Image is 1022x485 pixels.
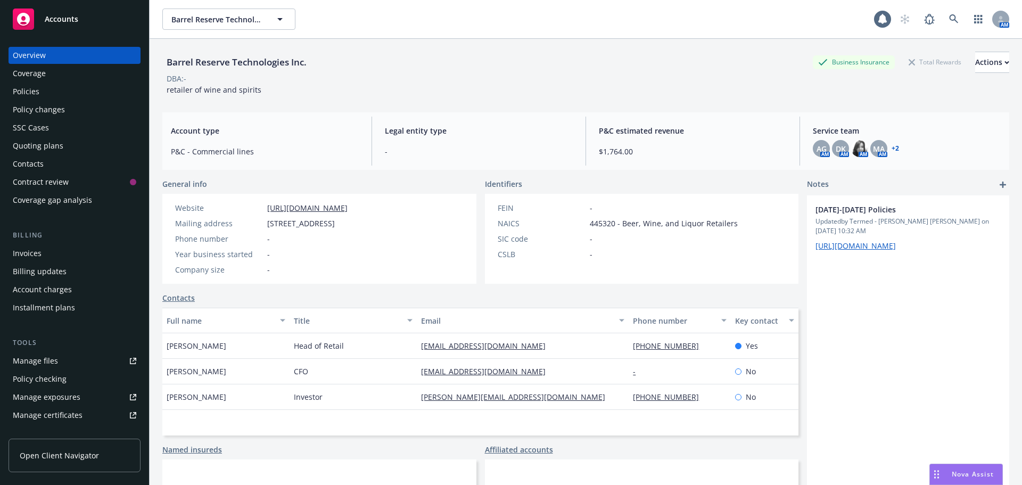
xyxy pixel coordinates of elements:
button: Barrel Reserve Technologies Inc. [162,9,295,30]
div: Company size [175,264,263,275]
span: - [590,233,592,244]
span: P&C estimated revenue [599,125,787,136]
div: [DATE]-[DATE] PoliciesUpdatedby Termed - [PERSON_NAME] [PERSON_NAME] on [DATE] 10:32 AM[URL][DOMA... [807,195,1009,260]
a: Coverage [9,65,141,82]
div: Manage files [13,352,58,369]
a: - [633,366,644,376]
div: Installment plans [13,299,75,316]
div: Billing updates [13,263,67,280]
span: [PERSON_NAME] [167,391,226,402]
span: No [746,391,756,402]
span: 445320 - Beer, Wine, and Liquor Retailers [590,218,738,229]
div: SIC code [498,233,586,244]
span: Head of Retail [294,340,344,351]
a: Contacts [162,292,195,303]
div: SSC Cases [13,119,49,136]
a: Contacts [9,155,141,172]
span: retailer of wine and spirits [167,85,261,95]
div: Title [294,315,401,326]
button: Title [290,308,417,333]
div: Business Insurance [813,55,895,69]
span: [DATE]-[DATE] Policies [815,204,973,215]
div: Key contact [735,315,782,326]
span: Barrel Reserve Technologies Inc. [171,14,263,25]
a: [PERSON_NAME][EMAIL_ADDRESS][DOMAIN_NAME] [421,392,614,402]
span: - [267,264,270,275]
div: Policy changes [13,101,65,118]
a: Manage files [9,352,141,369]
span: Yes [746,340,758,351]
a: Account charges [9,281,141,298]
span: Service team [813,125,1001,136]
div: Manage exposures [13,389,80,406]
a: [PHONE_NUMBER] [633,392,707,402]
div: Policy checking [13,371,67,388]
div: Contacts [13,155,44,172]
span: Identifiers [485,178,522,190]
a: [URL][DOMAIN_NAME] [815,241,896,251]
span: [STREET_ADDRESS] [267,218,335,229]
div: Full name [167,315,274,326]
span: General info [162,178,207,190]
div: Email [421,315,613,326]
div: Phone number [175,233,263,244]
a: Installment plans [9,299,141,316]
span: Nova Assist [952,470,994,479]
div: NAICS [498,218,586,229]
a: Search [943,9,965,30]
div: Coverage gap analysis [13,192,92,209]
span: - [267,233,270,244]
img: photo [851,140,868,157]
div: Invoices [13,245,42,262]
a: Named insureds [162,444,222,455]
a: [EMAIL_ADDRESS][DOMAIN_NAME] [421,341,554,351]
div: DBA: - [167,73,186,84]
div: Overview [13,47,46,64]
a: Coverage gap analysis [9,192,141,209]
div: Manage claims [13,425,67,442]
a: Switch app [968,9,989,30]
div: Manage certificates [13,407,83,424]
span: Legal entity type [385,125,573,136]
div: Website [175,202,263,213]
div: Account charges [13,281,72,298]
span: Investor [294,391,323,402]
a: add [996,178,1009,191]
a: Billing updates [9,263,141,280]
button: Key contact [731,308,798,333]
a: Overview [9,47,141,64]
div: Year business started [175,249,263,260]
span: - [590,249,592,260]
a: SSC Cases [9,119,141,136]
div: Policies [13,83,39,100]
span: No [746,366,756,377]
a: Policies [9,83,141,100]
span: DK [836,143,846,154]
div: Phone number [633,315,714,326]
a: Manage certificates [9,407,141,424]
span: [PERSON_NAME] [167,366,226,377]
a: Start snowing [894,9,916,30]
div: Billing [9,230,141,241]
span: Updated by Termed - [PERSON_NAME] [PERSON_NAME] on [DATE] 10:32 AM [815,217,1001,236]
div: Quoting plans [13,137,63,154]
div: Coverage [13,65,46,82]
div: Drag to move [930,464,943,484]
div: FEIN [498,202,586,213]
a: Manage claims [9,425,141,442]
span: Notes [807,178,829,191]
a: Manage exposures [9,389,141,406]
span: MA [873,143,885,154]
a: Affiliated accounts [485,444,553,455]
div: Tools [9,338,141,348]
div: Contract review [13,174,69,191]
a: Accounts [9,4,141,34]
span: CFO [294,366,308,377]
span: - [385,146,573,157]
a: Invoices [9,245,141,262]
a: Report a Bug [919,9,940,30]
button: Actions [975,52,1009,73]
a: [PHONE_NUMBER] [633,341,707,351]
span: Account type [171,125,359,136]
